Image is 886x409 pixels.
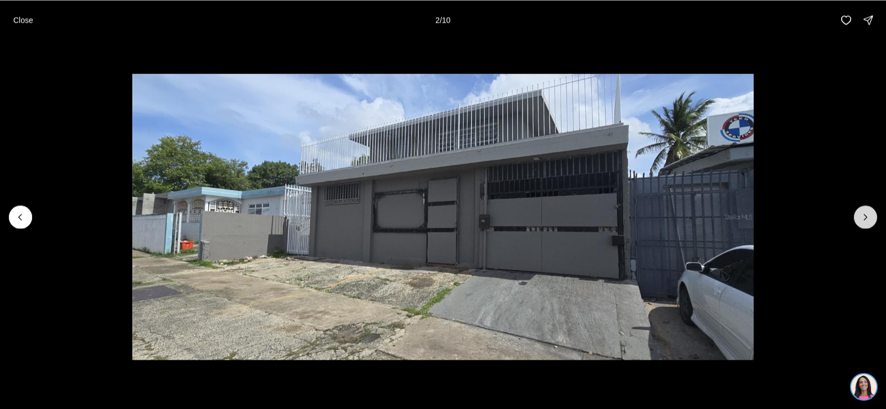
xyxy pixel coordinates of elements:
button: Close [7,9,40,31]
p: 2 / 10 [435,15,450,24]
p: Close [13,15,33,24]
img: be3d4b55-7850-4bcb-9297-a2f9cd376e78.png [7,7,32,32]
button: Previous slide [9,205,32,229]
button: Next slide [854,205,877,229]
